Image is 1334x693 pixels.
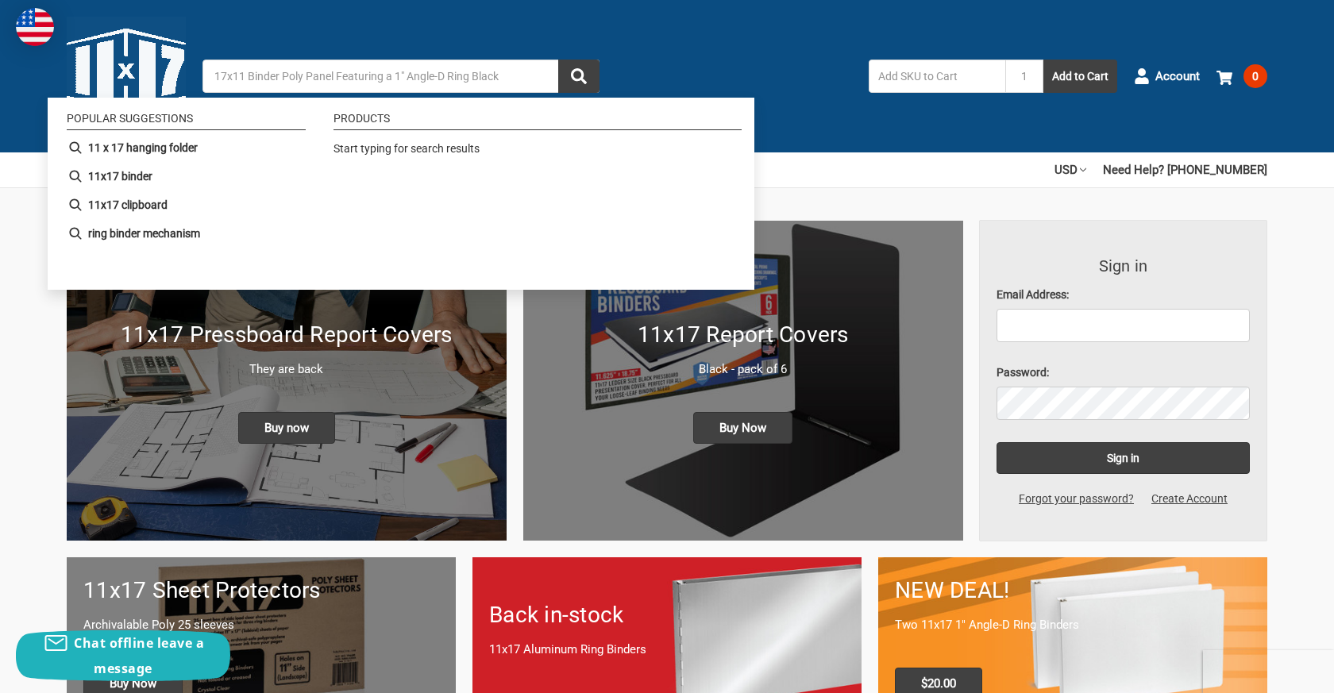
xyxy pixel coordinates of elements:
[16,630,230,681] button: Chat offline leave a message
[997,442,1251,474] input: Sign in
[202,60,600,93] input: Search by keyword, brand or SKU
[1203,650,1334,693] iframe: Google Customer Reviews
[540,360,947,379] p: Black - pack of 6
[83,360,490,379] p: They are back
[67,221,507,541] a: New 11x17 Pressboard Binders 11x17 Pressboard Report Covers They are back Buy now
[333,113,742,130] li: Products
[1054,152,1086,187] a: USD
[997,364,1251,381] label: Password:
[693,412,792,444] span: Buy Now
[1216,56,1267,97] a: 0
[1043,60,1117,93] button: Add to Cart
[60,219,312,248] li: ring binder mechanism
[489,599,845,632] h1: Back in-stock
[83,616,439,634] p: Archivalable Poly 25 sleeves
[67,17,186,136] img: 11x17.com
[88,168,152,185] b: 11x17 binder
[74,634,204,677] span: Chat offline leave a message
[60,191,312,219] li: 11x17 clipboard
[869,60,1005,93] input: Add SKU to Cart
[88,225,200,242] b: ring binder mechanism
[1103,152,1267,187] a: Need Help? [PHONE_NUMBER]
[16,8,54,46] img: duty and tax information for United States
[489,641,845,659] p: 11x17 Aluminum Ring Binders
[67,113,306,130] li: Popular suggestions
[1243,64,1267,88] span: 0
[60,162,312,191] li: 11x17 binder
[238,412,335,444] span: Buy now
[83,318,490,352] h1: 11x17 Pressboard Report Covers
[333,141,734,166] div: Start typing for search results
[895,574,1251,607] h1: NEW DEAL!
[1010,491,1143,507] a: Forgot your password?
[1143,491,1236,507] a: Create Account
[523,221,963,541] a: 11x17 Report Covers 11x17 Report Covers Black - pack of 6 Buy Now
[88,140,198,156] b: 11 x 17 hanging folder
[997,254,1251,278] h3: Sign in
[997,287,1251,303] label: Email Address:
[60,133,312,162] li: 11 x 17 hanging folder
[88,197,168,214] b: 11x17 clipboard
[1134,56,1200,97] a: Account
[540,318,947,352] h1: 11x17 Report Covers
[83,574,439,607] h1: 11x17 Sheet Protectors
[1155,67,1200,86] span: Account
[48,98,754,290] div: Instant Search Results
[895,616,1251,634] p: Two 11x17 1" Angle-D Ring Binders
